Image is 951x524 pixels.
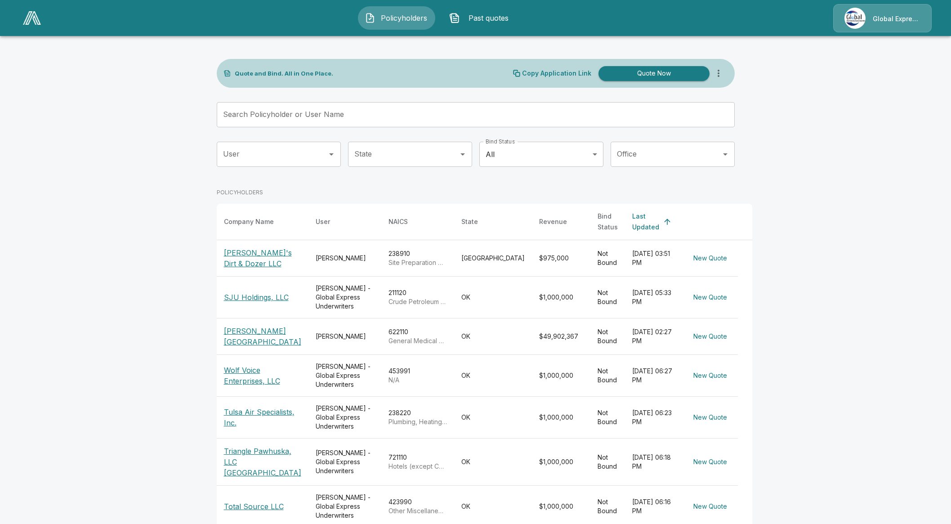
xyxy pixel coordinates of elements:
div: User [316,216,330,227]
td: [DATE] 06:27 PM [625,355,683,397]
div: 238910 [388,249,447,267]
div: 721110 [388,453,447,471]
button: Quote Now [598,66,710,81]
a: Quote Now [595,66,710,81]
button: Open [719,148,732,161]
td: [DATE] 02:27 PM [625,318,683,355]
p: Other Miscellaneous Durable Goods Merchant Wholesalers [388,506,447,515]
button: Policyholders IconPolicyholders [358,6,435,30]
td: Not Bound [590,439,625,486]
div: [PERSON_NAME] - Global Express Underwriters [316,404,374,431]
button: Open [325,148,338,161]
td: OK [454,439,532,486]
td: $1,000,000 [532,439,590,486]
td: [GEOGRAPHIC_DATA] [454,240,532,277]
div: 453991 [388,367,447,385]
div: NAICS [388,216,408,227]
div: [PERSON_NAME] [316,254,374,263]
p: [PERSON_NAME][GEOGRAPHIC_DATA] [224,326,301,347]
p: Hotels (except Casino Hotels) and Motels [388,462,447,471]
span: Past quotes [464,13,513,23]
button: New Quote [690,367,731,384]
label: Bind Status [486,138,515,145]
button: New Quote [690,498,731,515]
div: State [461,216,478,227]
button: New Quote [690,454,731,470]
th: Bind Status [590,204,625,240]
button: New Quote [690,409,731,426]
a: Agency IconGlobal Express Underwriters [833,4,932,32]
div: Company Name [224,216,274,227]
p: Triangle Pawhuska, LLC [GEOGRAPHIC_DATA] [224,446,301,478]
td: $1,000,000 [532,397,590,439]
img: Agency Icon [844,8,866,29]
p: Global Express Underwriters [873,14,920,23]
td: $49,902,367 [532,318,590,355]
div: All [479,142,603,167]
td: OK [454,355,532,397]
div: [PERSON_NAME] [316,332,374,341]
button: New Quote [690,289,731,306]
td: [DATE] 06:23 PM [625,397,683,439]
button: New Quote [690,250,731,267]
td: $1,000,000 [532,355,590,397]
p: POLICYHOLDERS [217,188,263,197]
td: Not Bound [590,318,625,355]
div: [PERSON_NAME] - Global Express Underwriters [316,493,374,520]
td: [DATE] 06:18 PM [625,439,683,486]
p: General Medical and Surgical Hospitals [388,336,447,345]
div: [PERSON_NAME] - Global Express Underwriters [316,448,374,475]
p: Tulsa Air Specialists, Inc. [224,407,301,428]
p: [PERSON_NAME]'s Dirt & Dozer LLC [224,247,301,269]
p: Crude Petroleum Extraction [388,297,447,306]
div: [PERSON_NAME] - Global Express Underwriters [316,284,374,311]
img: Policyholders Icon [365,13,375,23]
td: OK [454,277,532,318]
img: Past quotes Icon [449,13,460,23]
td: Not Bound [590,355,625,397]
td: OK [454,318,532,355]
div: Last Updated [632,211,659,233]
p: Site Preparation Contractors [388,258,447,267]
img: AA Logo [23,11,41,25]
td: Not Bound [590,397,625,439]
span: Policyholders [379,13,429,23]
div: 211120 [388,288,447,306]
div: Revenue [539,216,567,227]
td: [DATE] 05:33 PM [625,277,683,318]
div: 238220 [388,408,447,426]
td: $1,000,000 [532,277,590,318]
button: New Quote [690,328,731,345]
p: N/A [388,376,447,385]
p: Wolf Voice Enterprises, LLC [224,365,301,386]
p: Plumbing, Heating, and Air-Conditioning Contractors [388,417,447,426]
td: Not Bound [590,277,625,318]
td: $975,000 [532,240,590,277]
p: SJU Holdings, LLC [224,292,289,303]
p: Copy Application Link [522,70,591,76]
div: 622110 [388,327,447,345]
p: Quote and Bind. All in One Place. [235,71,333,76]
p: Total Source LLC [224,501,284,512]
td: OK [454,397,532,439]
button: Past quotes IconPast quotes [442,6,520,30]
div: 423990 [388,497,447,515]
button: more [710,64,728,82]
td: Not Bound [590,240,625,277]
td: [DATE] 03:51 PM [625,240,683,277]
div: [PERSON_NAME] - Global Express Underwriters [316,362,374,389]
button: Open [456,148,469,161]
